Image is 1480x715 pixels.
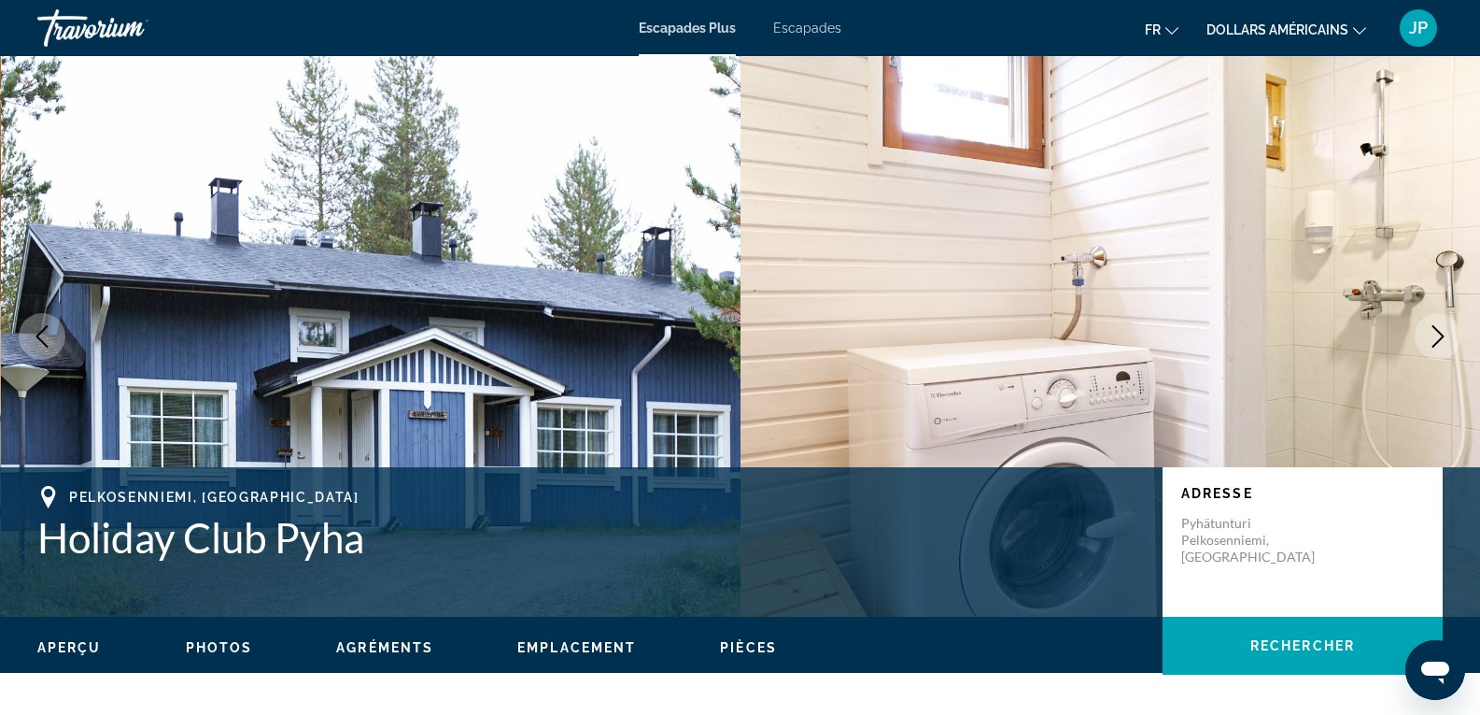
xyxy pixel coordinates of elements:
span: Pièces [720,640,777,655]
h1: Holiday Club Pyha [37,513,1144,562]
button: Menu utilisateur [1394,8,1443,48]
button: Previous image [19,313,65,360]
a: Escapades Plus [639,21,736,36]
button: Photos [186,639,253,656]
button: Pièces [720,639,777,656]
span: Aperçu [37,640,102,655]
font: fr [1145,22,1161,37]
a: Travorium [37,4,224,52]
span: Agréments [336,640,433,655]
button: Aperçu [37,639,102,656]
font: dollars américains [1206,22,1348,37]
span: Photos [186,640,253,655]
button: Changer de devise [1206,16,1366,43]
span: Emplacement [517,640,636,655]
button: Next image [1415,313,1461,360]
button: Agréments [336,639,433,656]
button: Rechercher [1163,617,1443,675]
span: Pelkosenniemi, [GEOGRAPHIC_DATA] [69,490,359,505]
font: JP [1409,18,1428,37]
span: Rechercher [1250,638,1355,653]
a: Escapades [773,21,841,36]
iframe: Bouton de lancement de la fenêtre de messagerie [1405,640,1465,700]
button: Emplacement [517,639,636,656]
p: Adresse [1181,486,1424,501]
p: Pyhätunturi Pelkosenniemi, [GEOGRAPHIC_DATA] [1181,515,1331,565]
button: Changer de langue [1145,16,1178,43]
